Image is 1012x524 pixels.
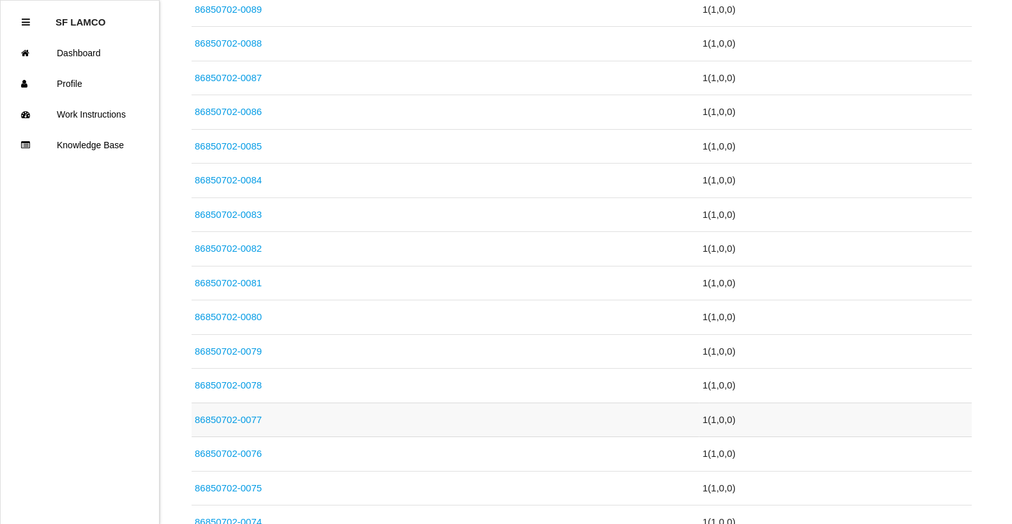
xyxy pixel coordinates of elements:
[195,106,262,117] a: 86850702-0086
[699,369,971,403] td: 1 ( 1 , 0 , 0 )
[195,380,262,390] a: 86850702-0078
[699,403,971,437] td: 1 ( 1 , 0 , 0 )
[195,277,262,288] a: 86850702-0081
[195,243,262,254] a: 86850702-0082
[195,209,262,220] a: 86850702-0083
[699,300,971,335] td: 1 ( 1 , 0 , 0 )
[1,68,159,99] a: Profile
[195,482,262,493] a: 86850702-0075
[22,7,30,38] div: Close
[195,448,262,459] a: 86850702-0076
[56,7,105,27] p: SF LAMCO
[195,72,262,83] a: 86850702-0087
[699,95,971,130] td: 1 ( 1 , 0 , 0 )
[699,164,971,198] td: 1 ( 1 , 0 , 0 )
[195,38,262,49] a: 86850702-0088
[195,346,262,357] a: 86850702-0079
[699,334,971,369] td: 1 ( 1 , 0 , 0 )
[699,266,971,300] td: 1 ( 1 , 0 , 0 )
[699,129,971,164] td: 1 ( 1 , 0 , 0 )
[699,61,971,95] td: 1 ( 1 , 0 , 0 )
[195,141,262,151] a: 86850702-0085
[195,311,262,322] a: 86850702-0080
[1,99,159,130] a: Work Instructions
[1,130,159,160] a: Knowledge Base
[699,197,971,232] td: 1 ( 1 , 0 , 0 )
[195,414,262,425] a: 86850702-0077
[699,437,971,472] td: 1 ( 1 , 0 , 0 )
[699,471,971,505] td: 1 ( 1 , 0 , 0 )
[195,4,262,15] a: 86850702-0089
[195,174,262,185] a: 86850702-0084
[1,38,159,68] a: Dashboard
[699,232,971,266] td: 1 ( 1 , 0 , 0 )
[699,27,971,61] td: 1 ( 1 , 0 , 0 )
